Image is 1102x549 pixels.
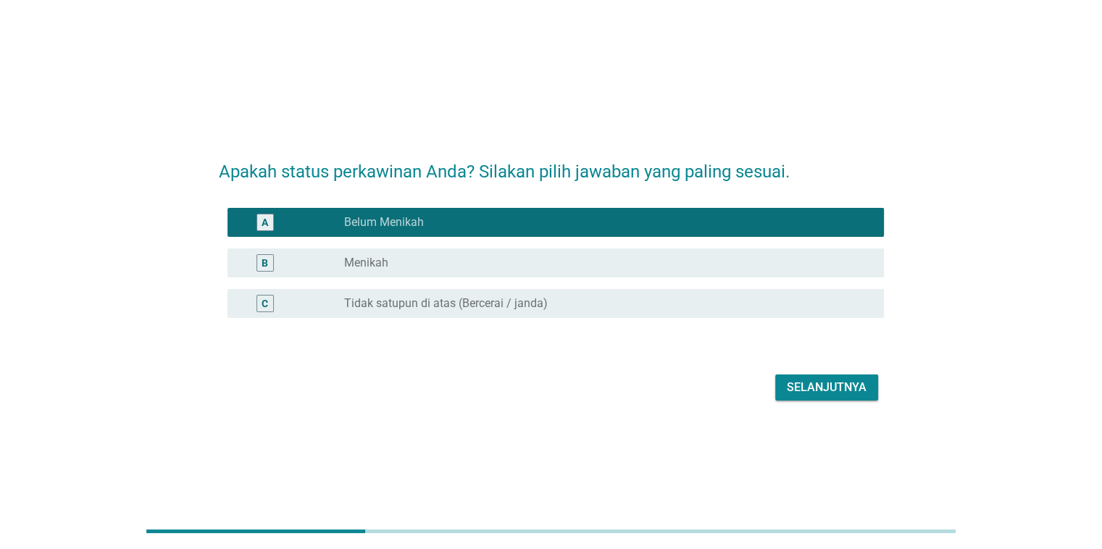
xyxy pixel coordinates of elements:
[344,256,388,270] label: Menikah
[262,296,268,311] div: C
[344,296,548,311] label: Tidak satupun di atas (Bercerai / janda)
[262,215,268,230] div: A
[262,256,268,271] div: B
[219,144,884,185] h2: Apakah status perkawinan Anda? Silakan pilih jawaban yang paling sesuai.
[787,379,867,396] div: Selanjutnya
[775,374,878,401] button: Selanjutnya
[344,215,424,230] label: Belum Menikah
